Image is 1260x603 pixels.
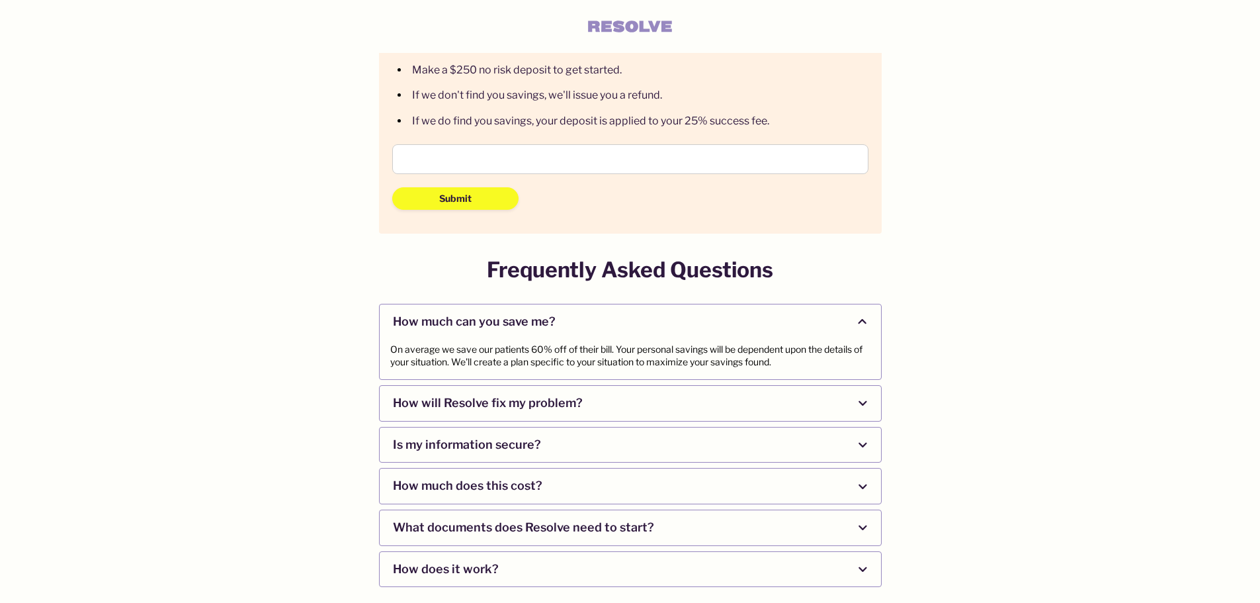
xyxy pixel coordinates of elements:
div: If we do find you savings, your deposit is applied to your 25% success fee. [412,114,769,128]
span: How much does this cost? [393,469,841,504]
span: How much can you save me? [393,304,841,340]
div: On average we save our patients 60% off of their bill. Your personal savings will be dependent up... [380,340,881,379]
button: How much does this cost? [380,469,881,504]
span: Is my information secure? [393,428,841,463]
span: How will Resolve fix my problem? [393,386,841,421]
button: Is my information secure? [380,428,881,463]
button: What documents does Resolve need to start? [380,510,881,545]
h5: Frequently Asked Questions [379,257,882,283]
button: How will Resolve fix my problem? [380,386,881,421]
button: Submit [392,187,519,210]
div: Make a $250 no risk deposit to get started. [412,63,622,77]
span: What documents does Resolve need to start? [393,510,841,545]
span: How does it work? [393,552,841,587]
iframe: Secure card payment input frame [403,153,857,165]
div: If we don't find you savings, we'll issue you a refund. [412,88,662,103]
button: How much can you save me? [380,304,881,340]
div: How much can you save me? [380,340,881,379]
span: Submit [439,192,472,205]
button: How does it work? [380,552,881,587]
